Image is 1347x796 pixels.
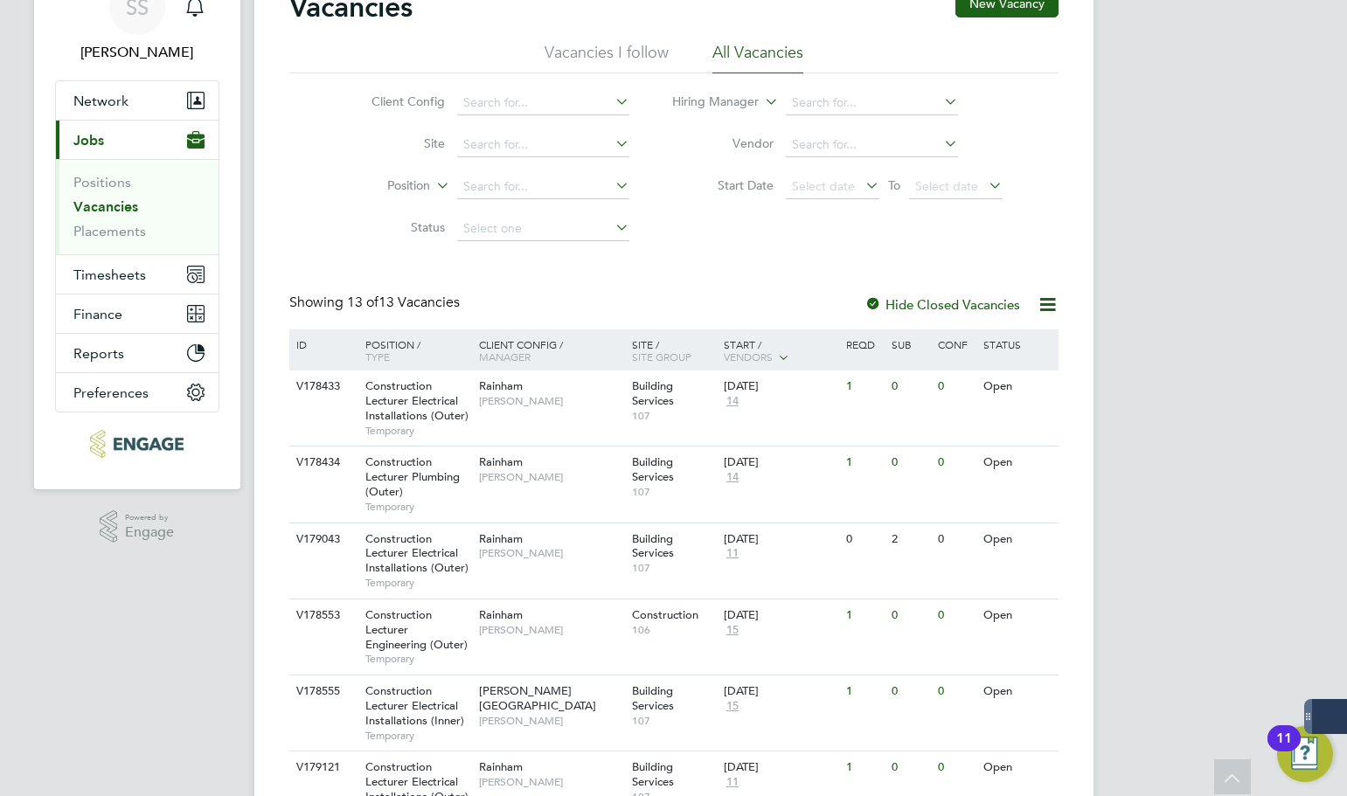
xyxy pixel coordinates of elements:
a: Positions [73,174,131,190]
div: Conf [934,329,979,359]
div: 1 [842,370,887,403]
span: Construction Lecturer Electrical Installations (Outer) [365,378,469,423]
div: 0 [934,599,979,632]
span: Construction Lecturer Electrical Installations (Outer) [365,531,469,576]
li: All Vacancies [712,42,803,73]
label: Hiring Manager [658,93,759,111]
div: Open [979,599,1055,632]
span: Building Services [632,454,674,484]
label: Hide Closed Vacancies [864,296,1020,313]
div: 0 [887,675,933,708]
div: [DATE] [724,455,837,470]
div: [DATE] [724,684,837,699]
span: 107 [632,485,715,499]
span: Rainham [479,607,523,622]
div: Status [979,329,1055,359]
div: V178433 [292,370,353,403]
span: Building Services [632,683,674,713]
span: Temporary [365,576,470,590]
div: [DATE] [724,760,837,775]
button: Timesheets [56,255,219,294]
span: [PERSON_NAME] [479,775,623,789]
span: Preferences [73,384,149,401]
span: [PERSON_NAME] [479,470,623,484]
div: Start / [719,329,842,373]
input: Search for... [786,133,958,157]
div: 0 [934,370,979,403]
input: Select one [457,217,629,241]
input: Search for... [457,133,629,157]
span: [PERSON_NAME] [479,394,623,408]
span: 14 [724,394,741,409]
button: Network [56,81,219,120]
label: Position [330,177,430,195]
span: Select date [915,178,978,194]
div: 0 [934,751,979,784]
div: Site / [628,329,719,371]
span: 107 [632,409,715,423]
span: 11 [724,775,741,790]
div: 0 [887,370,933,403]
span: 15 [724,623,741,638]
div: [DATE] [724,379,837,394]
div: [DATE] [724,532,837,547]
div: 1 [842,675,887,708]
li: Vacancies I follow [545,42,669,73]
span: Type [365,350,390,363]
span: Timesheets [73,266,146,283]
span: To [883,174,906,197]
label: Start Date [673,177,774,193]
span: 107 [632,561,715,575]
span: Construction Lecturer Electrical Installations (Inner) [365,683,464,728]
span: [PERSON_NAME] [479,623,623,637]
input: Search for... [457,91,629,115]
div: Open [979,751,1055,784]
div: 11 [1276,738,1292,761]
button: Reports [56,334,219,372]
div: 0 [842,523,887,556]
label: Site [344,135,445,151]
div: V179121 [292,751,353,784]
button: Preferences [56,373,219,412]
span: [PERSON_NAME] [479,714,623,728]
div: Open [979,523,1055,556]
span: Rainham [479,454,523,469]
span: Engage [125,525,174,540]
span: Building Services [632,531,674,561]
span: Jobs [73,132,104,149]
span: Construction Lecturer Engineering (Outer) [365,607,468,652]
a: Vacancies [73,198,138,215]
button: Jobs [56,121,219,159]
label: Status [344,219,445,235]
span: Construction Lecturer Plumbing (Outer) [365,454,460,499]
span: Powered by [125,510,174,525]
input: Search for... [786,91,958,115]
div: V179043 [292,523,353,556]
span: Network [73,93,128,109]
div: 1 [842,446,887,479]
input: Search for... [457,175,629,199]
div: Showing [289,294,463,312]
div: 0 [934,523,979,556]
div: Open [979,675,1055,708]
a: Placements [73,223,146,239]
label: Client Config [344,93,445,109]
div: V178553 [292,599,353,632]
div: 1 [842,599,887,632]
span: Manager [479,350,531,363]
span: Vendors [724,350,773,363]
span: Select date [792,178,855,194]
span: Site Group [632,350,691,363]
div: 0 [887,446,933,479]
span: 13 of [347,294,378,311]
span: 106 [632,623,715,637]
div: 0 [887,599,933,632]
div: ID [292,329,353,359]
span: 15 [724,699,741,714]
img: dovetailslate-logo-retina.png [90,430,184,458]
span: Reports [73,345,124,362]
span: Building Services [632,378,674,408]
div: 0 [887,751,933,784]
span: Temporary [365,424,470,438]
div: 2 [887,523,933,556]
